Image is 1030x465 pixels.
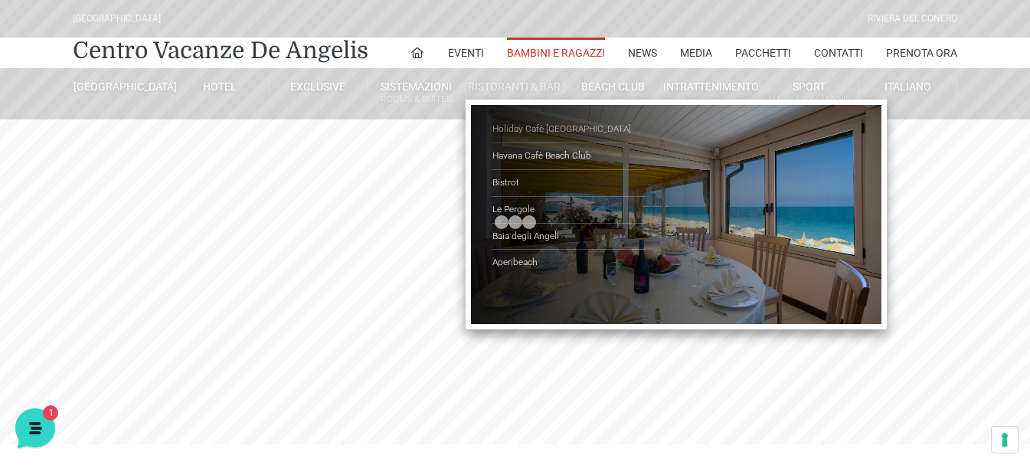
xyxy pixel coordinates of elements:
button: Le tue preferenze relative al consenso per le tecnologie di tracciamento [992,427,1018,453]
span: Italiano [884,80,931,93]
a: [DEMOGRAPHIC_DATA] tutto [136,123,282,135]
a: Media [680,38,712,68]
a: Bambini e Ragazzi [507,38,605,68]
small: Rooms & Suites [368,92,465,106]
a: Italiano [859,80,957,93]
a: [PERSON_NAME]Ciao! Benvenuto al [GEOGRAPHIC_DATA]! Come posso aiutarti!6 min fa1 [18,141,288,187]
a: Havana Cafè Beach Club [492,143,646,170]
p: Messaggi [132,345,174,359]
h2: Ciao da De Angelis Resort 👋 [12,12,257,61]
a: Eventi [448,38,484,68]
span: Trova una risposta [25,254,119,267]
a: Prenota Ora [886,38,957,68]
div: Riviera Del Conero [868,11,957,26]
button: Home [12,324,106,359]
img: light [25,149,55,179]
p: Ciao! Benvenuto al [GEOGRAPHIC_DATA]! Come posso aiutarti! [64,165,238,181]
p: 6 min fa [247,147,282,161]
a: Exclusive [270,80,368,93]
a: Centro Vacanze De Angelis [73,35,368,66]
a: Baia degli Angeli [492,224,646,251]
a: Beach Club [564,80,662,93]
span: 1 [266,165,282,181]
a: Contatti [814,38,863,68]
a: Holiday Cafè [GEOGRAPHIC_DATA] [492,116,646,143]
span: Inizia una conversazione [100,202,226,214]
a: SportAll Season Tennis [760,80,858,108]
p: La nostra missione è rendere la tua esperienza straordinaria! [12,67,257,98]
a: Hotel [171,80,269,93]
a: Pacchetti [735,38,791,68]
a: Bistrot [492,170,646,197]
button: Inizia una conversazione [25,193,282,224]
button: 1Messaggi [106,324,201,359]
span: [PERSON_NAME] [64,147,238,162]
div: [GEOGRAPHIC_DATA] [73,11,161,26]
a: Le Pergole [492,197,646,224]
iframe: Customerly Messenger Launcher [12,405,58,451]
a: News [628,38,657,68]
a: [GEOGRAPHIC_DATA] [73,80,171,93]
button: Aiuto [200,324,294,359]
a: Apri Centro Assistenza [163,254,282,267]
span: 1 [153,323,164,333]
p: Home [46,345,72,359]
a: SistemazioniRooms & Suites [368,80,466,108]
a: Ristoranti & Bar [466,80,564,93]
a: Aperibeach [492,250,646,276]
span: Le tue conversazioni [25,123,130,135]
a: Intrattenimento [662,80,760,93]
p: Aiuto [236,345,258,359]
input: Cerca un articolo... [34,287,250,303]
small: All Season Tennis [760,92,858,106]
